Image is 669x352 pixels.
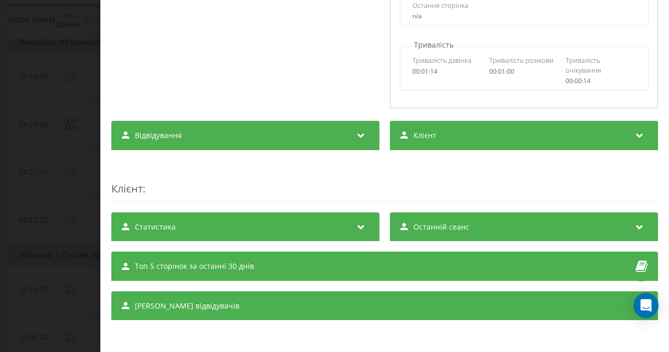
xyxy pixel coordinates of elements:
span: Тривалість очікування [566,55,636,74]
span: Клієнт [111,181,143,196]
span: Тривалість розмови [489,55,553,65]
div: 00:01:14 [412,68,482,75]
p: Тривалість [411,40,456,50]
div: : [111,161,658,202]
span: Топ 5 сторінок за останні 30 днів [135,261,254,271]
span: Відвідування [135,130,182,141]
span: Статистика [135,222,176,232]
span: Тривалість дзвінка [412,55,471,65]
span: Клієнт [413,130,436,141]
span: Остання сторінка [412,1,468,10]
div: 00:01:00 [489,68,559,75]
span: Останній сеанс [413,222,469,232]
span: [PERSON_NAME] відвідувачів [135,301,239,311]
div: n/a [412,13,636,20]
div: Open Intercom Messenger [633,293,659,318]
div: 00:00:14 [566,77,636,85]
